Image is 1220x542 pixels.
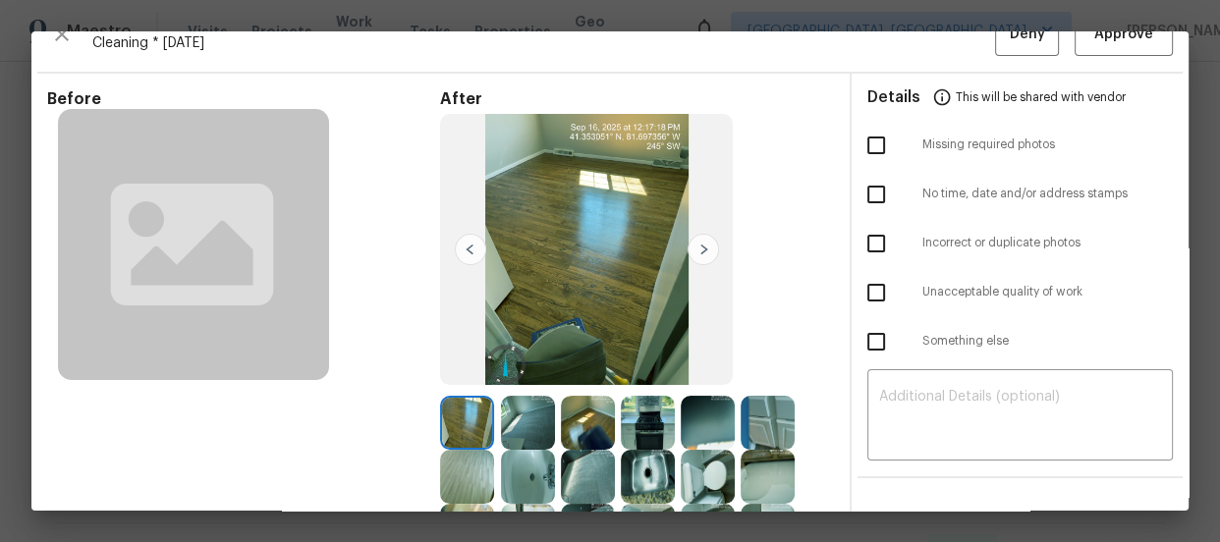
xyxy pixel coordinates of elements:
span: Before [47,89,440,109]
img: right-chevron-button-url [688,234,719,265]
span: Incorrect or duplicate photos [922,235,1173,251]
span: Approve [1094,23,1153,47]
span: Cleaning * [DATE] [92,33,995,53]
div: Incorrect or duplicate photos [852,219,1189,268]
div: No time, date and/or address stamps [852,170,1189,219]
span: Deny [1010,23,1045,47]
div: Missing required photos [852,121,1189,170]
div: Unacceptable quality of work [852,268,1189,317]
button: Deny [995,14,1059,56]
span: No time, date and/or address stamps [922,186,1173,202]
div: Something else [852,317,1189,366]
span: This will be shared with vendor [956,74,1126,121]
span: Unacceptable quality of work [922,284,1173,300]
span: Details [867,74,920,121]
button: Approve [1075,14,1173,56]
span: Something else [922,333,1173,350]
span: Missing required photos [922,136,1173,153]
span: After [440,89,833,109]
img: left-chevron-button-url [455,234,486,265]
